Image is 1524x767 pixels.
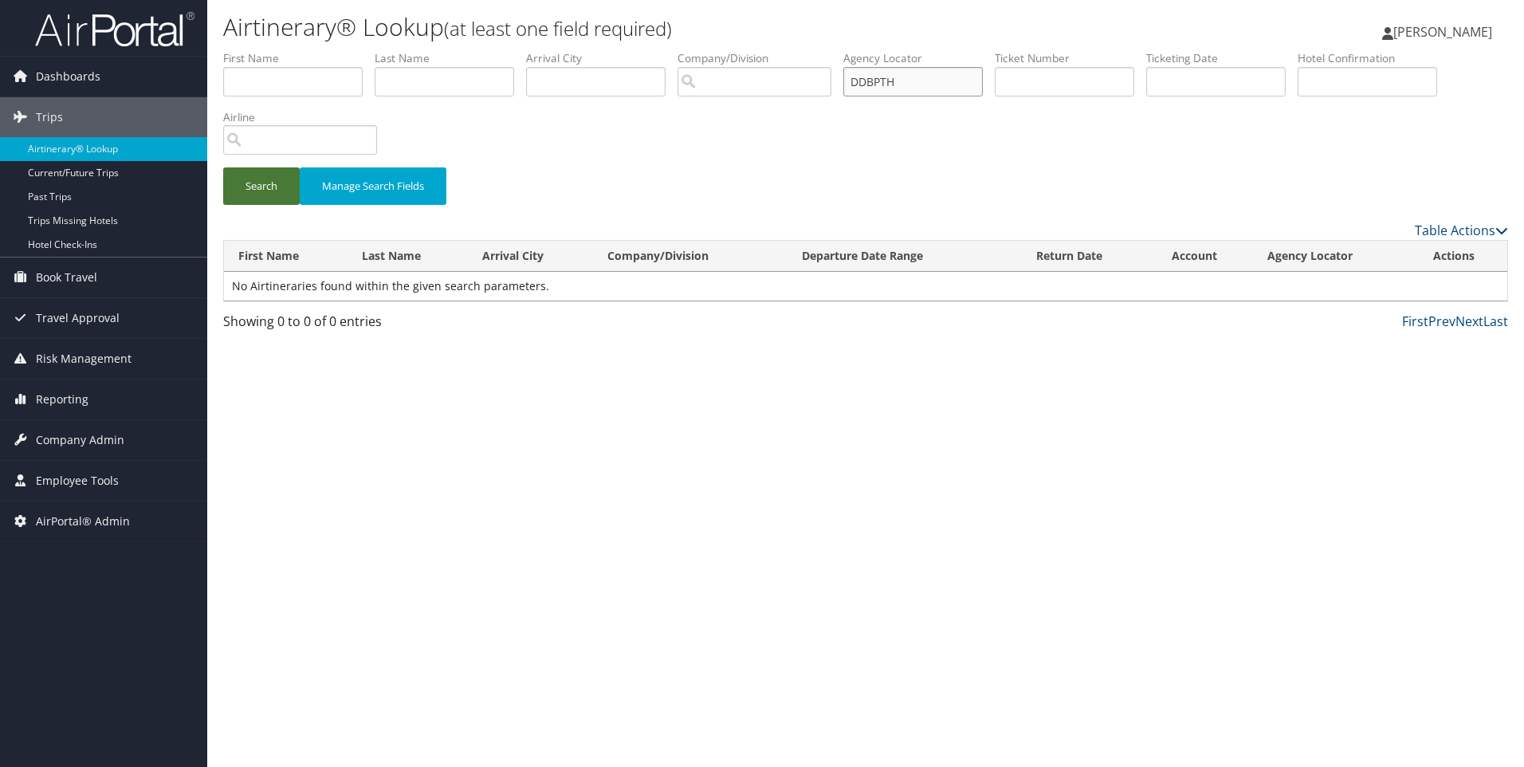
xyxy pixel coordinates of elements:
span: Book Travel [36,258,97,297]
a: [PERSON_NAME] [1382,8,1508,56]
a: Next [1455,313,1483,330]
th: Actions [1419,241,1507,272]
h1: Airtinerary® Lookup [223,10,1080,44]
a: First [1402,313,1428,330]
img: airportal-logo.png [35,10,194,48]
span: [PERSON_NAME] [1393,23,1492,41]
span: AirPortal® Admin [36,501,130,541]
th: Company/Division [593,241,788,272]
span: Reporting [36,380,88,419]
span: Dashboards [36,57,100,96]
span: Trips [36,97,63,137]
span: Risk Management [36,339,132,379]
a: Last [1483,313,1508,330]
span: Company Admin [36,420,124,460]
th: Departure Date Range: activate to sort column ascending [788,241,1022,272]
label: Ticket Number [995,50,1146,66]
label: Company/Division [678,50,843,66]
th: Account: activate to sort column ascending [1157,241,1253,272]
label: Arrival City [526,50,678,66]
small: (at least one field required) [444,15,672,41]
label: Airline [223,109,389,125]
th: First Name: activate to sort column ascending [224,241,348,272]
button: Manage Search Fields [300,167,446,205]
button: Search [223,167,300,205]
label: Agency Locator [843,50,995,66]
td: No Airtineraries found within the given search parameters. [224,272,1507,301]
th: Return Date: activate to sort column ascending [1022,241,1157,272]
label: Hotel Confirmation [1298,50,1449,66]
label: First Name [223,50,375,66]
th: Last Name: activate to sort column ascending [348,241,468,272]
th: Agency Locator: activate to sort column ascending [1253,241,1419,272]
label: Last Name [375,50,526,66]
span: Employee Tools [36,461,119,501]
div: Showing 0 to 0 of 0 entries [223,312,527,339]
th: Arrival City: activate to sort column ascending [468,241,593,272]
a: Prev [1428,313,1455,330]
label: Ticketing Date [1146,50,1298,66]
a: Table Actions [1415,222,1508,239]
span: Travel Approval [36,298,120,338]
